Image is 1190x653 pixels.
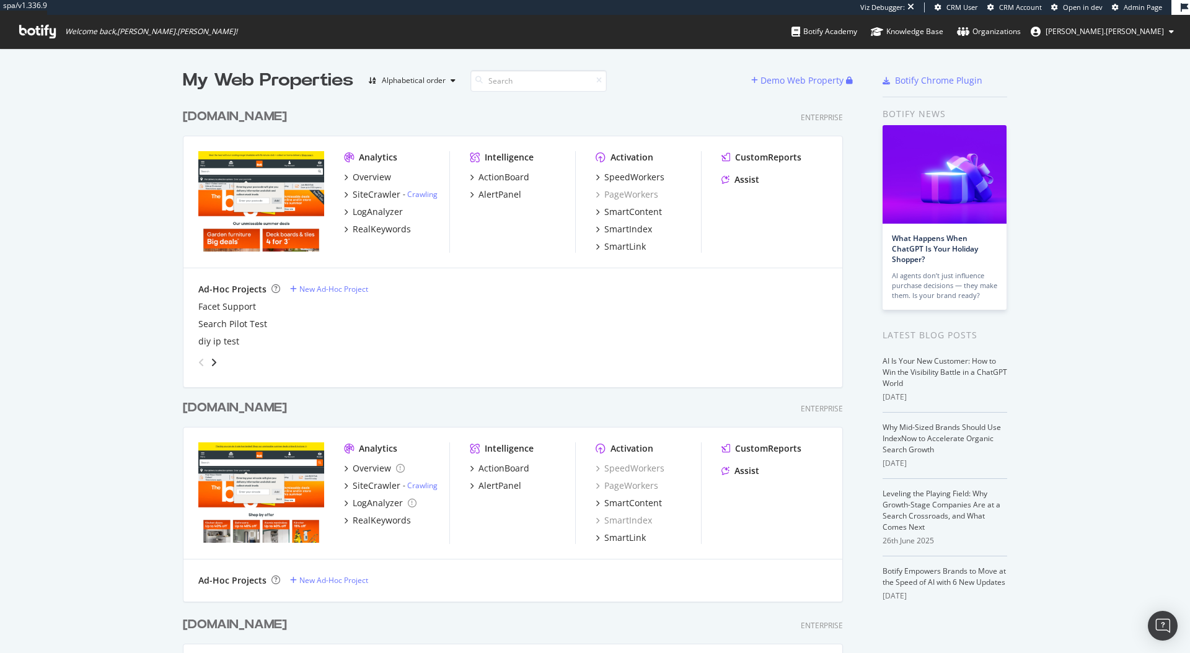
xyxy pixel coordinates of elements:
[198,442,324,543] img: www.diy.ie
[721,442,801,455] a: CustomReports
[353,206,403,218] div: LogAnalyzer
[1124,2,1162,12] span: Admin Page
[290,284,368,294] a: New Ad-Hoc Project
[403,189,438,199] div: -
[1046,26,1164,37] span: jason.weddle
[299,284,368,294] div: New Ad-Hoc Project
[791,15,857,48] a: Botify Academy
[883,356,1007,388] a: AI Is Your New Customer: How to Win the Visibility Battle in a ChatGPT World
[760,74,844,87] div: Demo Web Property
[610,151,653,164] div: Activation
[353,497,403,509] div: LogAnalyzer
[478,171,529,183] div: ActionBoard
[353,188,400,201] div: SiteCrawler
[183,108,292,126] a: [DOMAIN_NAME]
[801,112,843,123] div: Enterprise
[353,480,400,492] div: SiteCrawler
[604,497,662,509] div: SmartContent
[604,206,662,218] div: SmartContent
[892,233,978,265] a: What Happens When ChatGPT Is Your Holiday Shopper?
[604,171,664,183] div: SpeedWorkers
[735,442,801,455] div: CustomReports
[1148,611,1178,641] div: Open Intercom Messenger
[470,480,521,492] a: AlertPanel
[883,74,982,87] a: Botify Chrome Plugin
[478,188,521,201] div: AlertPanel
[883,488,1000,532] a: Leveling the Playing Field: Why Growth-Stage Companies Are at a Search Crossroads, and What Comes...
[1051,2,1103,12] a: Open in dev
[721,151,801,164] a: CustomReports
[610,442,653,455] div: Activation
[721,465,759,477] a: Assist
[470,462,529,475] a: ActionBoard
[198,283,267,296] div: Ad-Hoc Projects
[183,68,353,93] div: My Web Properties
[198,151,324,252] img: www.diy.com
[198,300,256,313] div: Facet Support
[999,2,1042,12] span: CRM Account
[801,620,843,631] div: Enterprise
[946,2,978,12] span: CRM User
[363,71,461,90] button: Alphabetical order
[791,25,857,38] div: Botify Academy
[596,223,652,235] a: SmartIndex
[935,2,978,12] a: CRM User
[883,566,1006,587] a: Botify Empowers Brands to Move at the Speed of AI with 6 New Updates
[751,71,846,90] button: Demo Web Property
[359,442,397,455] div: Analytics
[290,575,368,585] a: New Ad-Hoc Project
[198,318,267,330] a: Search Pilot Test
[344,462,405,475] a: Overview
[65,27,237,37] span: Welcome back, [PERSON_NAME].[PERSON_NAME] !
[871,25,943,38] div: Knowledge Base
[407,480,438,491] a: Crawling
[604,240,646,253] div: SmartLink
[604,532,646,544] div: SmartLink
[604,223,652,235] div: SmartIndex
[1021,22,1184,42] button: [PERSON_NAME].[PERSON_NAME]
[183,616,292,634] a: [DOMAIN_NAME]
[892,271,997,300] div: AI agents don’t just influence purchase decisions — they make them. Is your brand ready?
[1112,2,1162,12] a: Admin Page
[478,462,529,475] div: ActionBoard
[734,173,759,186] div: Assist
[470,188,521,201] a: AlertPanel
[344,480,438,492] a: SiteCrawler- Crawling
[801,403,843,414] div: Enterprise
[344,497,416,509] a: LogAnalyzer
[485,151,534,164] div: Intelligence
[721,173,759,186] a: Assist
[596,480,658,492] a: PageWorkers
[344,171,391,183] a: Overview
[596,532,646,544] a: SmartLink
[596,188,658,201] div: PageWorkers
[883,458,1007,469] div: [DATE]
[353,462,391,475] div: Overview
[735,151,801,164] div: CustomReports
[883,328,1007,342] div: Latest Blog Posts
[596,171,664,183] a: SpeedWorkers
[382,77,446,84] div: Alphabetical order
[183,399,287,417] div: [DOMAIN_NAME]
[198,335,239,348] a: diy ip test
[596,497,662,509] a: SmartContent
[183,399,292,417] a: [DOMAIN_NAME]
[596,514,652,527] a: SmartIndex
[359,151,397,164] div: Analytics
[596,206,662,218] a: SmartContent
[883,107,1007,121] div: Botify news
[183,616,287,634] div: [DOMAIN_NAME]
[344,188,438,201] a: SiteCrawler- Crawling
[353,514,411,527] div: RealKeywords
[1063,2,1103,12] span: Open in dev
[403,480,438,491] div: -
[883,125,1007,224] img: What Happens When ChatGPT Is Your Holiday Shopper?
[193,353,209,372] div: angle-left
[596,462,664,475] a: SpeedWorkers
[470,171,529,183] a: ActionBoard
